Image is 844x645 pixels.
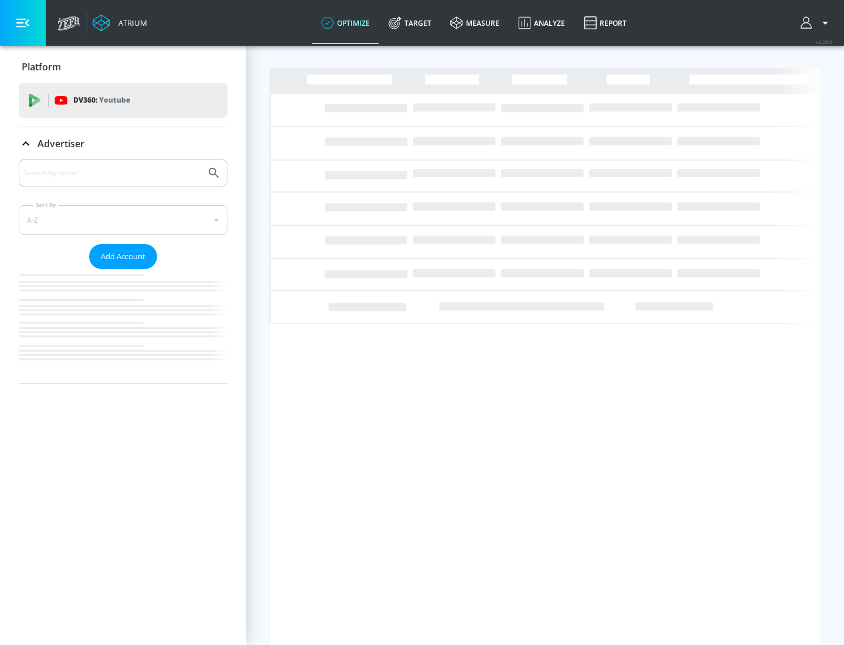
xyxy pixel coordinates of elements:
[19,205,227,235] div: A-Z
[19,83,227,118] div: DV360: Youtube
[19,50,227,83] div: Platform
[509,2,574,44] a: Analyze
[312,2,379,44] a: optimize
[23,165,201,181] input: Search by name
[99,94,130,106] p: Youtube
[33,201,59,209] label: Sort By
[19,127,227,160] div: Advertiser
[93,14,147,32] a: Atrium
[441,2,509,44] a: measure
[101,250,145,263] span: Add Account
[114,18,147,28] div: Atrium
[73,94,130,107] p: DV360:
[379,2,441,44] a: Target
[89,244,157,269] button: Add Account
[38,137,84,150] p: Advertiser
[574,2,636,44] a: Report
[19,159,227,383] div: Advertiser
[816,39,832,45] span: v 4.28.0
[22,60,61,73] p: Platform
[19,269,227,383] nav: list of Advertiser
